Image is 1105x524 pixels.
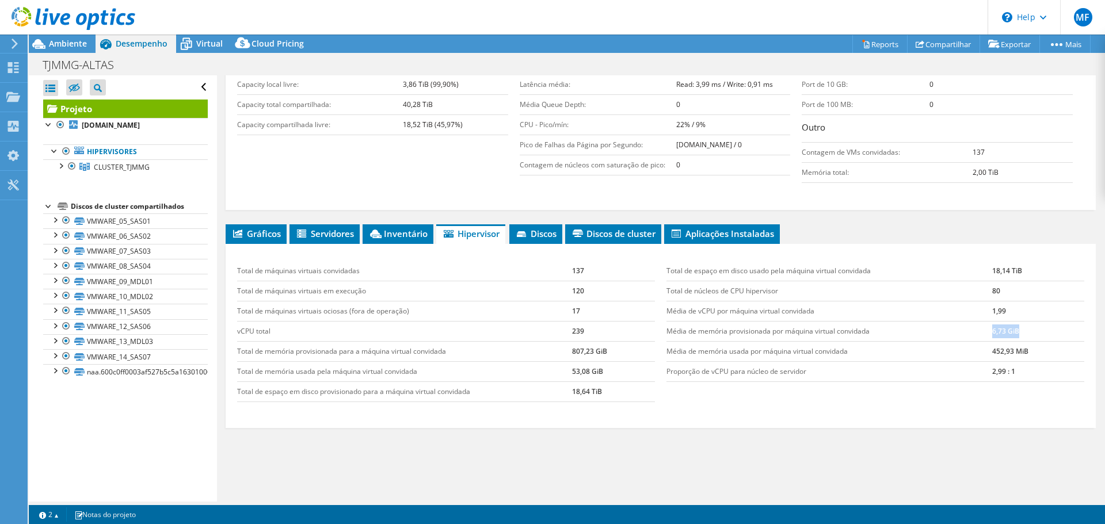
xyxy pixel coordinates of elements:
[992,321,1084,341] td: 6,73 GiB
[1074,8,1092,26] span: MF
[572,281,655,301] td: 120
[237,114,402,135] td: Capacity compartilhada livre:
[237,301,572,321] td: Total de máquinas virtuais ociosas (fora de operação)
[992,361,1084,381] td: 2,99 : 1
[980,35,1040,53] a: Exportar
[237,341,572,361] td: Total de memória provisionada para a máquina virtual convidada
[295,228,354,239] span: Servidores
[43,349,208,364] a: VMWARE_14_SAS07
[929,79,933,89] b: 0
[676,79,773,89] b: Read: 3,99 ms / Write: 0,91 ms
[572,301,655,321] td: 17
[676,120,706,129] b: 22% / 9%
[802,94,929,114] td: Port de 100 MB:
[43,244,208,259] a: VMWARE_07_SAS03
[37,59,132,71] h1: TJMMG-ALTAS
[43,364,208,379] a: naa.600c0ff0003af527b5c5a16301000000
[515,228,557,239] span: Discos
[520,94,676,114] td: Média Queue Depth:
[237,261,572,281] td: Total de máquinas virtuais convidadas
[116,38,167,49] span: Desempenho
[403,100,433,109] b: 40,28 TiB
[43,228,208,243] a: VMWARE_06_SAS02
[572,261,655,281] td: 137
[802,121,1073,136] h3: Outro
[71,200,208,213] div: Discos de cluster compartilhados
[802,142,973,162] td: Contagem de VMs convidadas:
[196,38,223,49] span: Virtual
[43,274,208,289] a: VMWARE_09_MDL01
[368,228,428,239] span: Inventário
[49,38,87,49] span: Ambiente
[403,79,459,89] b: 3,86 TiB (99,90%)
[973,167,999,177] b: 2,00 TiB
[43,334,208,349] a: VMWARE_13_MDL03
[43,213,208,228] a: VMWARE_05_SAS01
[43,118,208,133] a: [DOMAIN_NAME]
[237,381,572,401] td: Total de espaço em disco provisionado para a máquina virtual convidada
[676,140,742,150] b: [DOMAIN_NAME] / 0
[572,341,655,361] td: 807,23 GiB
[666,261,992,281] td: Total de espaço em disco usado pela máquina virtual convidada
[907,35,980,53] a: Compartilhar
[520,155,676,175] td: Contagem de núcleos com saturação de pico:
[66,507,144,522] a: Notas do projeto
[852,35,908,53] a: Reports
[666,361,992,381] td: Proporção de vCPU para núcleo de servidor
[992,281,1084,301] td: 80
[43,289,208,304] a: VMWARE_10_MDL02
[572,361,655,381] td: 53,08 GiB
[670,228,774,239] span: Aplicações Instaladas
[572,381,655,401] td: 18,64 TiB
[94,162,150,172] span: CLUSTER_TJMMG
[231,228,281,239] span: Gráficos
[802,74,929,94] td: Port de 10 GB:
[666,341,992,361] td: Média de memória usada por máquina virtual convidada
[992,301,1084,321] td: 1,99
[1039,35,1091,53] a: Mais
[237,94,402,114] td: Capacity total compartilhada:
[666,281,992,301] td: Total de núcleos de CPU hipervisor
[237,281,572,301] td: Total de máquinas virtuais em execução
[572,321,655,341] td: 239
[31,507,67,522] a: 2
[43,304,208,319] a: VMWARE_11_SAS05
[676,160,680,170] b: 0
[403,120,463,129] b: 18,52 TiB (45,97%)
[237,361,572,381] td: Total de memória usada pela máquina virtual convidada
[43,144,208,159] a: Hipervisores
[571,228,656,239] span: Discos de cluster
[666,301,992,321] td: Média de vCPU por máquina virtual convidada
[992,261,1084,281] td: 18,14 TiB
[252,38,304,49] span: Cloud Pricing
[43,259,208,274] a: VMWARE_08_SAS04
[82,120,140,130] b: [DOMAIN_NAME]
[1002,12,1012,22] svg: \n
[43,100,208,118] a: Projeto
[992,341,1084,361] td: 452,93 MiB
[237,321,572,341] td: vCPU total
[442,228,500,239] span: Hipervisor
[666,321,992,341] td: Média de memória provisionada por máquina virtual convidada
[520,114,676,135] td: CPU - Pico/mín:
[929,100,933,109] b: 0
[43,159,208,174] a: CLUSTER_TJMMG
[676,100,680,109] b: 0
[43,319,208,334] a: VMWARE_12_SAS06
[520,135,676,155] td: Pico de Falhas da Página por Segundo:
[237,74,402,94] td: Capacity local livre:
[802,162,973,182] td: Memória total:
[520,74,676,94] td: Latência média:
[973,147,985,157] b: 137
